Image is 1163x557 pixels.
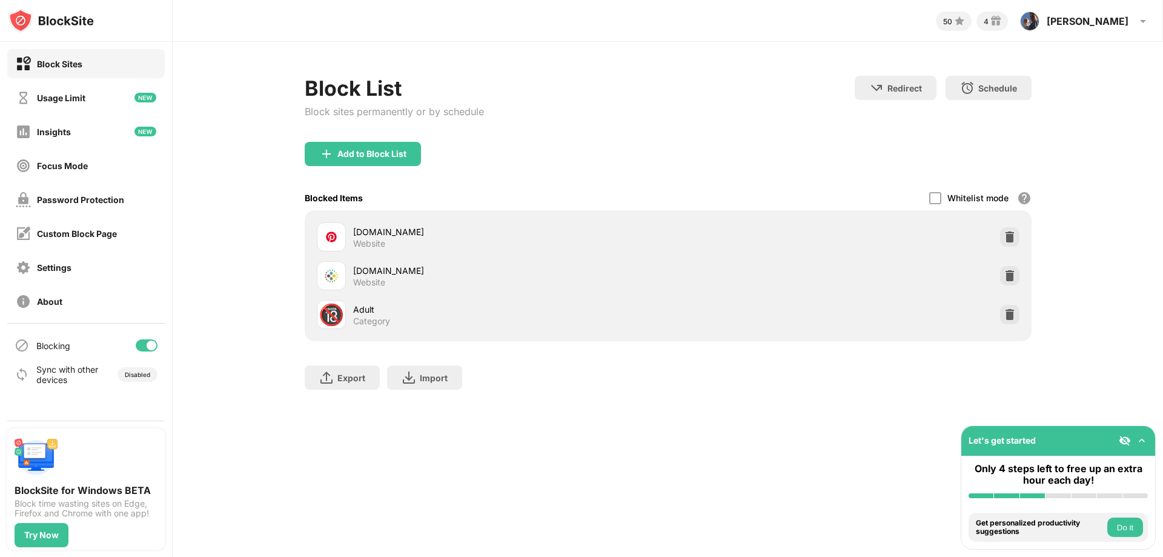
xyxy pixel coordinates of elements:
[15,484,157,496] div: BlockSite for Windows BETA
[305,193,363,203] div: Blocked Items
[947,193,1009,203] div: Whitelist mode
[337,373,365,383] div: Export
[8,8,94,33] img: logo-blocksite.svg
[353,264,668,277] div: [DOMAIN_NAME]
[887,83,922,93] div: Redirect
[37,161,88,171] div: Focus Mode
[943,17,952,26] div: 50
[353,303,668,316] div: Adult
[37,262,71,273] div: Settings
[37,59,82,69] div: Block Sites
[353,277,385,288] div: Website
[976,519,1104,536] div: Get personalized productivity suggestions
[37,93,85,103] div: Usage Limit
[1047,15,1128,27] div: [PERSON_NAME]
[305,105,484,118] div: Block sites permanently or by schedule
[16,226,31,241] img: customize-block-page-off.svg
[134,127,156,136] img: new-icon.svg
[353,238,385,249] div: Website
[16,90,31,105] img: time-usage-off.svg
[15,338,29,353] img: blocking-icon.svg
[324,268,339,283] img: favicons
[15,436,58,479] img: push-desktop.svg
[1020,12,1039,31] img: ACg8ocJAOWJDtbB6IJIK0GYm7ED0Rv0zjG_SqM6IDNBTLTPXJZNewE4J=s96-c
[134,93,156,102] img: new-icon.svg
[16,260,31,275] img: settings-off.svg
[36,341,70,351] div: Blocking
[969,435,1036,445] div: Let's get started
[1119,435,1131,447] img: eye-not-visible.svg
[1107,518,1143,537] button: Do it
[984,17,989,26] div: 4
[37,228,117,239] div: Custom Block Page
[319,302,344,327] div: 🔞
[353,316,390,327] div: Category
[37,296,62,307] div: About
[989,14,1003,28] img: reward-small.svg
[36,364,99,385] div: Sync with other devices
[978,83,1017,93] div: Schedule
[24,530,59,540] div: Try Now
[353,225,668,238] div: [DOMAIN_NAME]
[305,76,484,101] div: Block List
[37,195,124,205] div: Password Protection
[15,367,29,382] img: sync-icon.svg
[952,14,967,28] img: points-small.svg
[337,149,406,159] div: Add to Block List
[15,499,157,518] div: Block time wasting sites on Edge, Firefox and Chrome with one app!
[37,127,71,137] div: Insights
[969,463,1148,486] div: Only 4 steps left to free up an extra hour each day!
[16,56,31,72] img: block-on.svg
[420,373,448,383] div: Import
[16,124,31,139] img: insights-off.svg
[324,230,339,244] img: favicons
[16,158,31,173] img: focus-off.svg
[16,192,31,207] img: password-protection-off.svg
[1136,435,1148,447] img: omni-setup-toggle.svg
[16,294,31,309] img: about-off.svg
[125,371,150,378] div: Disabled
